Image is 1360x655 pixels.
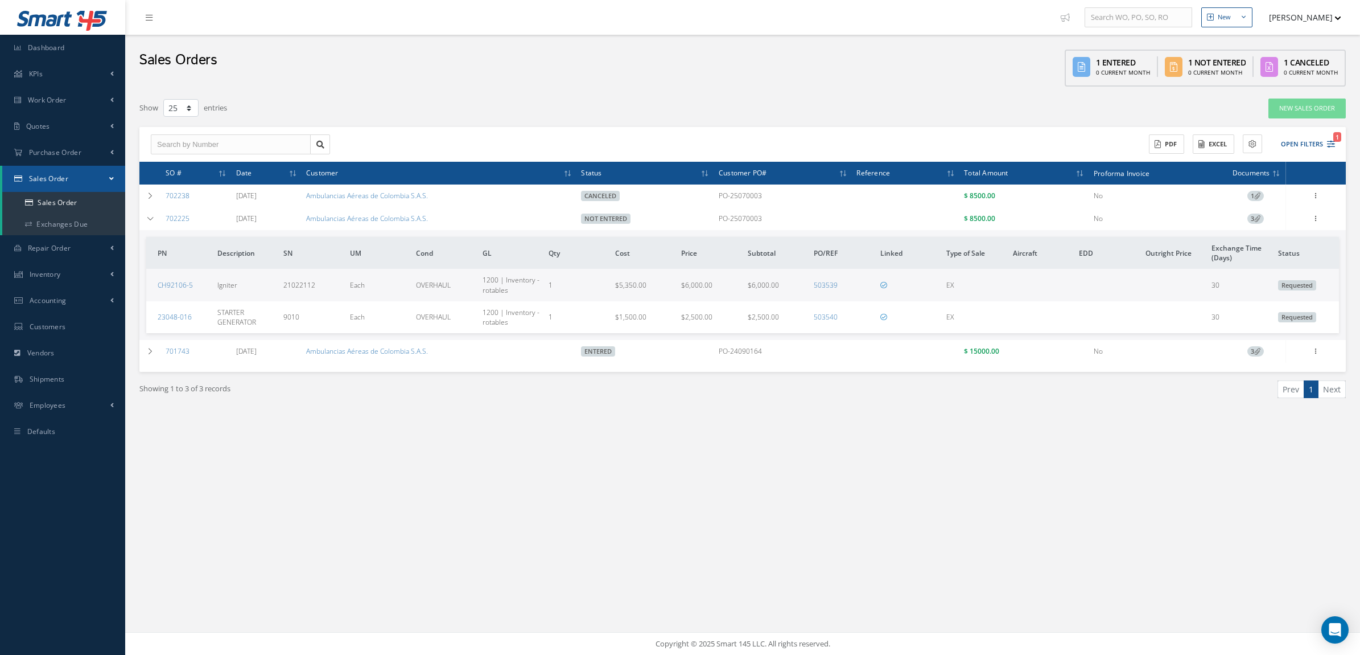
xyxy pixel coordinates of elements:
[166,191,189,200] a: 702238
[1247,346,1264,356] a: 3
[719,167,766,178] span: Customer PO#
[158,280,193,290] a: CH92106-5
[28,95,67,105] span: Work Order
[217,280,237,290] span: Igniter
[1321,616,1349,644] div: Open Intercom Messenger
[1089,207,1226,230] td: No
[748,280,779,290] span: $6,000.00
[306,214,428,223] a: Ambulancias Aéreas de Colombia S.A.S.
[876,237,942,269] th: Linked
[350,312,365,322] span: Each
[204,98,227,114] label: entries
[1278,312,1316,322] span: Requested
[1211,312,1219,322] span: 30
[350,280,365,290] span: Each
[581,346,615,357] span: Entered
[1247,214,1264,223] a: 3
[139,52,217,69] h2: Sales Orders
[27,427,55,436] span: Defaults
[416,312,451,322] span: OVERHAUL
[1193,134,1234,154] button: Excel
[1304,380,1318,398] a: 1
[1188,68,1246,77] div: 0 Current Month
[1096,56,1150,68] div: 1 Entered
[137,638,1349,650] div: Copyright © 2025 Smart 145 LLC. All rights reserved.
[1284,56,1338,68] div: 1 Canceled
[615,312,646,322] span: $1,500.00
[28,43,65,52] span: Dashboard
[714,185,852,207] td: PO-25070003
[30,296,67,305] span: Accounting
[1188,56,1246,68] div: 1 Not Entered
[279,237,345,269] th: SN
[814,312,838,322] a: 503540
[236,167,252,178] span: Date
[1089,340,1226,363] td: No
[946,280,954,290] span: EX
[856,167,890,178] span: Reference
[611,237,677,269] th: Cost
[232,207,302,230] td: [DATE]
[30,374,65,384] span: Shipments
[29,148,81,157] span: Purchase Order
[581,214,630,224] span: Not Entered
[146,237,213,269] th: PN
[283,312,299,322] span: 9010
[1247,214,1264,224] span: 3
[549,280,553,290] span: 1
[681,280,712,290] span: $6,000.00
[581,191,620,201] span: Canceled
[1271,135,1335,154] button: Open Filters1
[964,167,1008,178] span: Total Amount
[306,191,428,200] a: Ambulancias Aéreas de Colombia S.A.S.
[30,322,66,331] span: Customers
[1149,134,1184,154] button: PDF
[1247,191,1264,201] span: 1
[1094,167,1149,178] span: Proforma Invoice
[814,280,838,290] a: 503539
[283,280,315,290] span: 21022112
[1333,132,1341,142] span: 1
[1207,237,1274,269] th: Exchange Time (Days)
[1141,237,1207,269] th: Outright Price
[748,312,779,322] span: $2,500.00
[615,280,646,290] span: $5,350.00
[942,237,1008,269] th: Type of Sale
[1211,280,1219,290] span: 30
[1218,13,1231,22] div: New
[131,380,743,407] div: Showing 1 to 3 of 3 records
[483,275,539,294] span: 1200 | Inventory - rotables
[478,237,545,269] th: GL
[306,346,428,356] a: Ambulancias Aéreas de Colombia S.A.S.
[217,308,256,327] span: STARTER GENERATOR
[1096,68,1150,77] div: 0 Current Month
[151,134,311,155] input: Search by Number
[1233,167,1270,178] span: Documents
[581,167,601,178] span: Status
[549,312,553,322] span: 1
[345,237,412,269] th: UM
[946,312,954,322] span: EX
[1074,237,1141,269] th: EDD
[1284,68,1338,77] div: 0 Current Month
[964,214,995,223] span: $ 8500.00
[1201,7,1252,27] button: New
[544,237,611,269] th: Qty
[30,269,61,279] span: Inventory
[411,237,478,269] th: Cond
[714,340,852,363] td: PO-24090164
[681,312,712,322] span: $2,500.00
[158,312,192,322] a: 23048-016
[2,214,125,235] a: Exchanges Due
[27,348,55,358] span: Vendors
[28,243,71,253] span: Repair Order
[166,214,189,223] a: 702225
[964,191,995,200] span: $ 8500.00
[2,166,125,192] a: Sales Order
[1278,280,1316,290] span: Requested
[166,346,189,356] a: 701743
[1274,237,1340,269] th: Status
[1268,99,1346,118] a: New Sales Order
[677,237,743,269] th: Price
